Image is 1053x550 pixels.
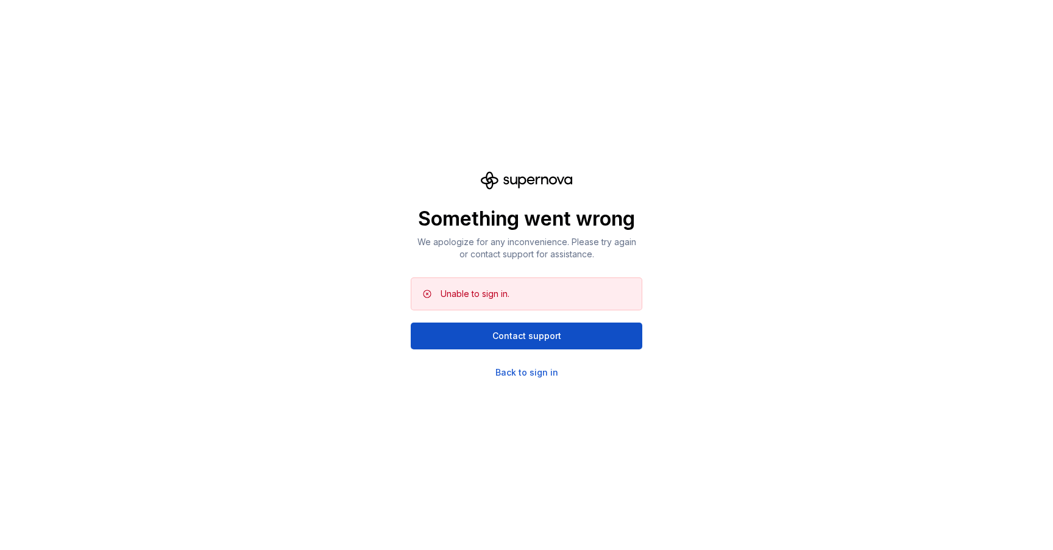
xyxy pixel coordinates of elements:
button: Contact support [411,323,642,349]
p: We apologize for any inconvenience. Please try again or contact support for assistance. [411,236,642,260]
a: Back to sign in [495,366,558,379]
p: Something went wrong [411,207,642,231]
span: Contact support [492,330,561,342]
div: Unable to sign in. [441,288,509,300]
